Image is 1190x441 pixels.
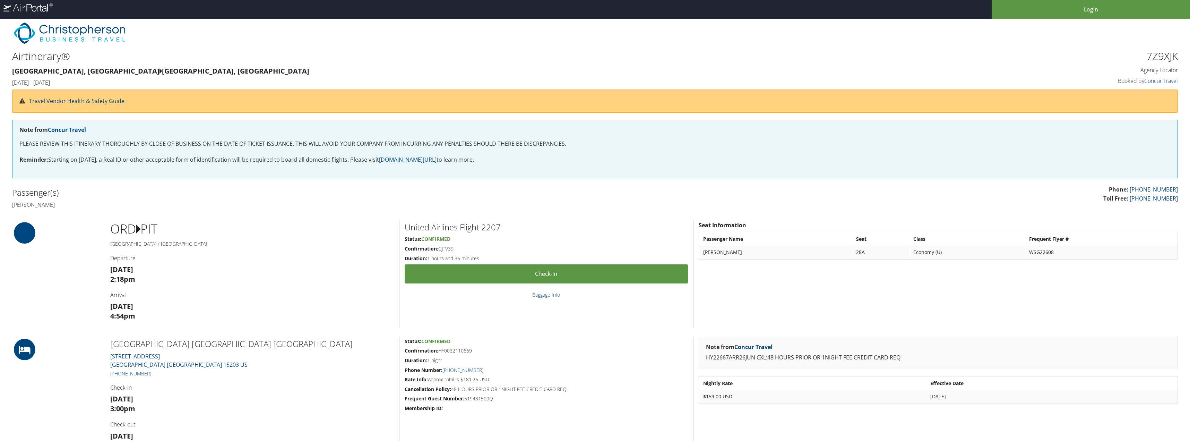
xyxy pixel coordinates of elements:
h5: 519431500Q [405,395,688,402]
strong: 2:18pm [110,274,135,284]
h4: [DATE] - [DATE] [12,79,884,86]
p: Starting on [DATE], a Real ID or other acceptable form of identification will be required to boar... [19,155,1171,164]
h5: 48 HOURS PRIOR OR 1NIGHT FEE CREDIT CARD REQ [405,386,688,393]
h4: [PERSON_NAME] [12,201,590,209]
strong: Note from [706,343,773,351]
strong: [DATE] [110,431,133,441]
h4: Departure [110,254,394,262]
td: [DATE] [927,390,1177,403]
h4: Booked by [894,77,1178,85]
a: Concur Travel [734,343,773,351]
h4: Check-out [110,421,394,428]
strong: Status: [405,236,421,242]
strong: Frequent Guest Number: [405,395,464,402]
strong: Phone Number: [405,367,442,373]
th: Seat [853,233,909,245]
a: [STREET_ADDRESS][GEOGRAPHIC_DATA] [GEOGRAPHIC_DATA] 15203 US [110,353,248,368]
h5: 1 hours and 36 minutes [405,255,688,262]
strong: Seat Information [699,221,746,229]
h1: ORD PIT [110,220,394,238]
a: Baggage Info [532,291,560,298]
a: Check-in [405,264,688,283]
strong: [DATE] [110,265,133,274]
th: Nightly Rate [700,377,926,390]
h5: [GEOGRAPHIC_DATA] / [GEOGRAPHIC_DATA] [110,240,394,247]
strong: Rate Info: [405,376,428,383]
strong: [GEOGRAPHIC_DATA], [GEOGRAPHIC_DATA] [GEOGRAPHIC_DATA], [GEOGRAPHIC_DATA] [12,66,309,76]
strong: Note from [19,126,86,134]
strong: [DATE] [110,394,133,404]
td: [PERSON_NAME] [700,246,852,258]
strong: Cancellation Policy: [405,386,451,392]
a: [PHONE_NUMBER] [442,367,483,373]
td: $159.00 USD [700,390,926,403]
td: 28A [853,246,909,258]
strong: Confirmation: [405,347,438,354]
a: Travel Vendor Health & Safety Guide [29,97,124,105]
td: WSG22608 [1026,246,1177,258]
strong: Toll Free: [1103,195,1128,202]
strong: Confirmation: [405,245,438,252]
strong: Duration: [405,357,427,364]
h4: Arrival [110,291,394,299]
th: Passenger Name [700,233,852,245]
a: [PHONE_NUMBER] [1130,186,1178,193]
strong: 4:54pm [110,311,135,321]
a: Concur Travel [1144,77,1178,85]
h2: Passenger(s) [12,187,590,198]
h5: HY0032110669 [405,347,688,354]
th: Frequent Flyer # [1026,233,1177,245]
h1: 7Z9XJK [894,49,1178,63]
strong: 3:00pm [110,404,135,413]
h1: Airtinerary® [12,49,884,63]
strong: Membership ID: [405,405,443,412]
p: PLEASE REVIEW THIS ITINERARY THOROUGHLY BY CLOSE OF BUSINESS ON THE DATE OF TICKET ISSUANCE. THIS... [19,139,1171,149]
span: Confirmed [421,236,450,242]
h4: Check-in [110,384,394,391]
a: [PHONE_NUMBER] [1130,195,1178,202]
h4: Agency Locator [894,66,1178,74]
a: Concur Travel [48,126,86,134]
h2: [GEOGRAPHIC_DATA] [GEOGRAPHIC_DATA] [GEOGRAPHIC_DATA] [110,338,394,350]
a: [DOMAIN_NAME][URL] [379,156,437,163]
h5: 1 night [405,357,688,364]
th: Class [910,233,1025,245]
h5: Approx total is $181.26 USD [405,376,688,383]
td: Economy (U) [910,246,1025,258]
strong: Reminder: [19,156,48,163]
th: Effective Date [927,377,1177,390]
p: HY22667ARR26JUN CXL:48 HOURS PRIOR OR 1NIGHT FEE CREDIT CARD REQ [706,353,1171,362]
span: Confirmed [421,338,450,345]
h5: GJTV39 [405,245,688,252]
strong: Status: [405,338,421,345]
h2: United Airlines Flight 2207 [405,221,688,233]
a: [PHONE_NUMBER] [110,370,151,377]
strong: Phone: [1109,186,1128,193]
strong: [DATE] [110,302,133,311]
strong: Duration: [405,255,427,262]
